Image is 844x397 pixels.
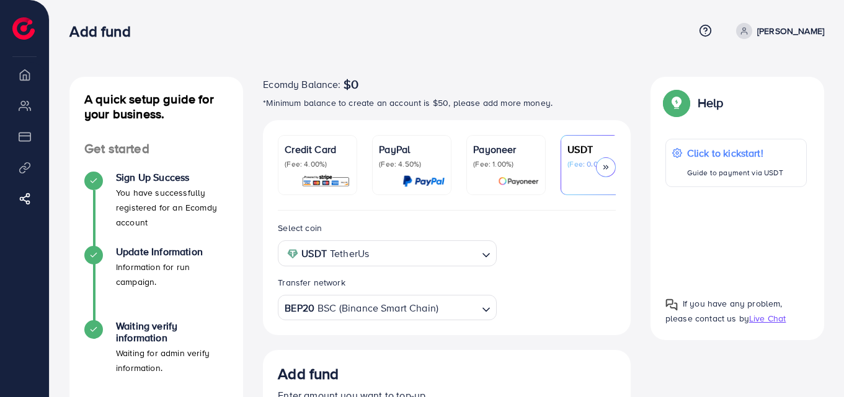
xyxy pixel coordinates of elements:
p: USDT [567,142,633,157]
li: Sign Up Success [69,172,243,246]
h4: Waiting verify information [116,320,228,344]
label: Transfer network [278,276,345,289]
img: logo [12,17,35,40]
h4: A quick setup guide for your business. [69,92,243,121]
p: You have successfully registered for an Ecomdy account [116,185,228,230]
p: (Fee: 4.00%) [285,159,350,169]
h3: Add fund [69,22,140,40]
p: (Fee: 1.00%) [473,159,539,169]
h4: Update Information [116,246,228,258]
p: Help [698,95,724,110]
p: *Minimum balance to create an account is $50, please add more money. [263,95,631,110]
p: Payoneer [473,142,539,157]
img: Popup guide [665,299,678,311]
iframe: Chat [791,341,835,388]
p: Guide to payment via USDT [687,165,783,180]
img: card [402,174,445,188]
h3: Add fund [278,365,339,383]
a: [PERSON_NAME] [731,23,824,39]
li: Update Information [69,246,243,320]
label: Select coin [278,222,322,234]
img: Popup guide [665,92,688,114]
span: Ecomdy Balance: [263,77,340,92]
p: Click to kickstart! [687,146,783,160]
p: [PERSON_NAME] [757,24,824,38]
p: PayPal [379,142,445,157]
p: Information for run campaign. [116,260,228,289]
input: Search for option [440,299,477,318]
input: Search for option [373,244,476,263]
span: BSC (Binance Smart Chain) [318,299,438,317]
span: Live Chat [749,312,786,325]
p: (Fee: 0.00%) [567,159,633,169]
img: card [498,174,539,188]
span: If you have any problem, please contact us by [665,297,783,324]
strong: BEP20 [285,299,314,317]
div: Search for option [278,295,496,320]
img: coin [287,248,298,260]
strong: USDT [301,245,327,263]
span: $0 [344,77,358,92]
img: card [301,174,350,188]
h4: Sign Up Success [116,172,228,183]
h4: Get started [69,141,243,157]
div: Search for option [278,240,496,266]
span: TetherUs [330,245,369,263]
li: Waiting verify information [69,320,243,395]
p: (Fee: 4.50%) [379,159,445,169]
p: Credit Card [285,142,350,157]
p: Waiting for admin verify information. [116,346,228,375]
